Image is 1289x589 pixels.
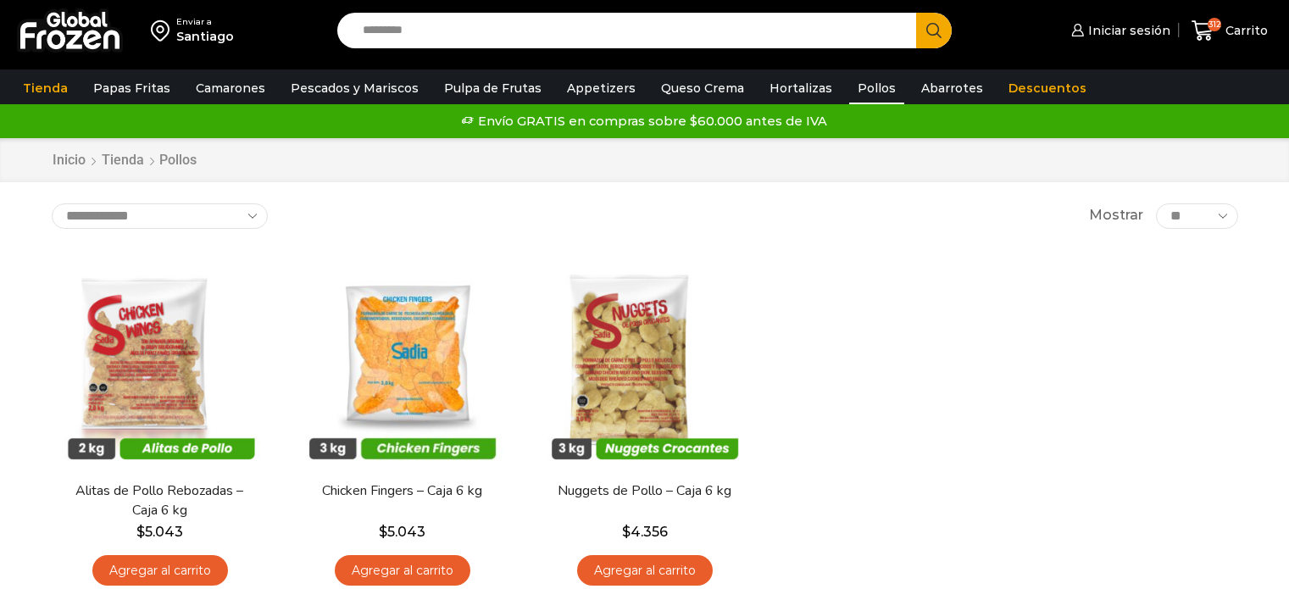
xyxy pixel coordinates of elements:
bdi: 5.043 [379,524,425,540]
nav: Breadcrumb [52,151,197,170]
bdi: 4.356 [622,524,668,540]
a: Abarrotes [913,72,992,104]
img: address-field-icon.svg [151,16,176,45]
a: 312 Carrito [1187,11,1272,51]
h1: Pollos [159,152,197,168]
div: Santiago [176,28,234,45]
span: 312 [1208,18,1221,31]
span: $ [379,524,387,540]
span: Mostrar [1089,206,1143,225]
a: Queso Crema [653,72,753,104]
span: $ [136,524,145,540]
a: Pollos [849,72,904,104]
a: Agregar al carrito: “Nuggets de Pollo - Caja 6 kg” [577,555,713,586]
a: Inicio [52,151,86,170]
a: Nuggets de Pollo – Caja 6 kg [547,481,742,501]
span: Carrito [1221,22,1268,39]
a: Papas Fritas [85,72,179,104]
span: Iniciar sesión [1084,22,1170,39]
a: Iniciar sesión [1067,14,1170,47]
a: Pulpa de Frutas [436,72,550,104]
a: Agregar al carrito: “Alitas de Pollo Rebozadas - Caja 6 kg” [92,555,228,586]
select: Pedido de la tienda [52,203,268,229]
a: Descuentos [1000,72,1095,104]
a: Pescados y Mariscos [282,72,427,104]
bdi: 5.043 [136,524,183,540]
a: Alitas de Pollo Rebozadas – Caja 6 kg [62,481,257,520]
a: Tienda [101,151,145,170]
a: Appetizers [558,72,644,104]
a: Agregar al carrito: “Chicken Fingers - Caja 6 kg” [335,555,470,586]
div: Enviar a [176,16,234,28]
span: $ [622,524,631,540]
a: Hortalizas [761,72,841,104]
button: Search button [916,13,952,48]
a: Tienda [14,72,76,104]
a: Chicken Fingers – Caja 6 kg [304,481,499,501]
a: Camarones [187,72,274,104]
